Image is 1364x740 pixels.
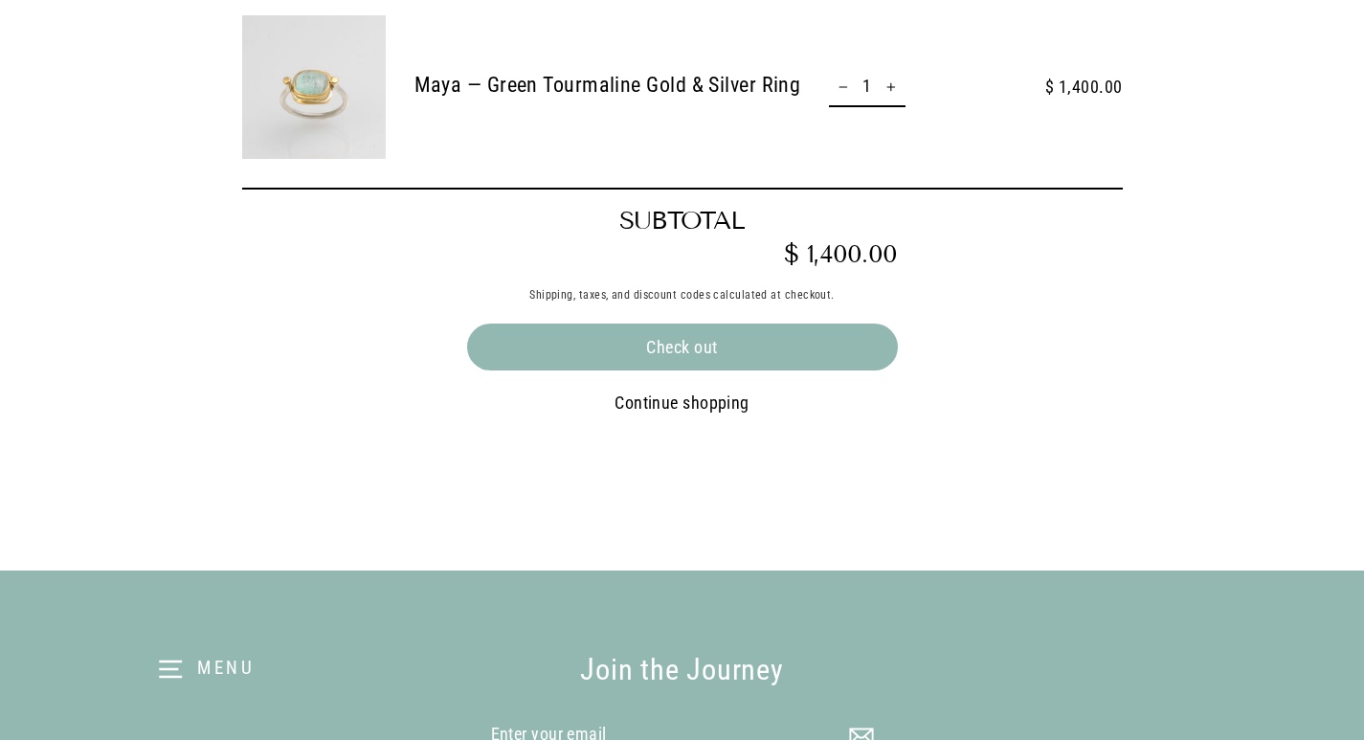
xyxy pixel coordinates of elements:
[242,15,386,159] img: Maya — Green Tourmaline Gold & Silver Ring
[615,392,749,413] a: Continue shopping
[414,71,829,101] a: Maya — Green Tourmaline Gold & Silver Ring
[38,637,373,702] button: Menu
[467,286,898,304] div: Shipping, taxes, and discount codes calculated at checkout.
[467,242,898,267] span: $ 1,400.00
[925,74,1123,101] span: $ 1,400.00
[829,68,858,107] button: Reduce item quantity by one
[197,657,256,679] span: Menu
[467,209,898,266] div: Subtotal
[311,647,1053,694] div: Join the Journey
[877,68,906,107] button: Increase item quantity by one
